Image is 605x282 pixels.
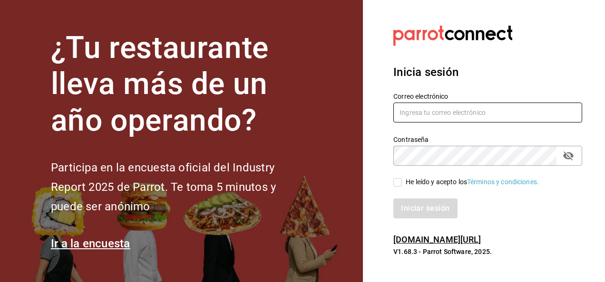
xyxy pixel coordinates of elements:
p: V1.68.3 - Parrot Software, 2025. [393,247,582,256]
label: Correo electrónico [393,93,582,99]
a: [DOMAIN_NAME][URL] [393,235,481,244]
button: passwordField [560,148,576,164]
h3: Inicia sesión [393,64,582,81]
h2: Participa en la encuesta oficial del Industry Report 2025 de Parrot. Te toma 5 minutos y puede se... [51,158,308,216]
div: He leído y acepto los [406,177,539,187]
input: Ingresa tu correo electrónico [393,103,582,122]
a: Términos y condiciones. [467,178,539,186]
h1: ¿Tu restaurante lleva más de un año operando? [51,30,308,139]
label: Contraseña [393,136,582,142]
a: Ir a la encuesta [51,237,130,250]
